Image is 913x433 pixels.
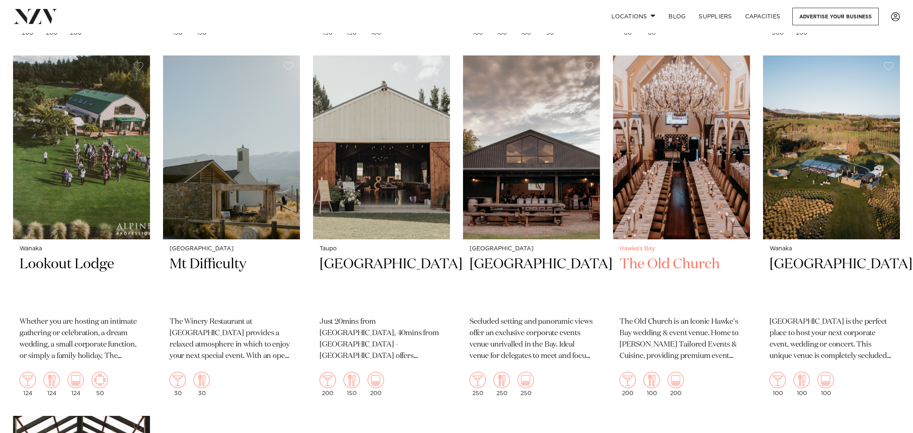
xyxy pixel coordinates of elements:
img: theatre.png [518,372,534,388]
img: dining.png [494,372,510,388]
div: 124 [44,372,60,396]
small: Hawke's Bay [620,246,743,252]
img: dining.png [794,372,810,388]
small: Wanaka [20,246,143,252]
a: Locations [605,8,662,25]
a: Wanaka Lookout Lodge Whether you are hosting an intimate gathering or celebration, a dream weddin... [13,55,150,403]
div: 50 [92,372,108,396]
div: 100 [794,372,810,396]
a: Capacities [739,8,787,25]
p: Just 20mins from [GEOGRAPHIC_DATA], 40mins from [GEOGRAPHIC_DATA] - [GEOGRAPHIC_DATA] offers ever... [320,316,443,362]
a: SUPPLIERS [692,8,738,25]
div: 30 [194,372,210,396]
p: [GEOGRAPHIC_DATA] is the perfect place to host your next corporate event, wedding or concert. Thi... [770,316,893,362]
img: nzv-logo.png [13,9,57,24]
p: The Winery Restaurant at [GEOGRAPHIC_DATA] provides a relaxed atmosphere in which to enjoy your n... [170,316,293,362]
div: 124 [20,372,36,396]
a: [GEOGRAPHIC_DATA] Mt Difficulty The Winery Restaurant at [GEOGRAPHIC_DATA] provides a relaxed atm... [163,55,300,403]
img: dining.png [344,372,360,388]
div: 200 [368,372,384,396]
div: 100 [644,372,660,396]
a: Advertise your business [792,8,879,25]
div: 200 [620,372,636,396]
div: 250 [470,372,486,396]
h2: Lookout Lodge [20,255,143,310]
img: meeting.png [92,372,108,388]
div: 100 [818,372,834,396]
h2: Mt Difficulty [170,255,293,310]
p: The Old Church is an Iconic Hawke’s Bay wedding & event venue. Home to [PERSON_NAME] Tailored Eve... [620,316,743,362]
img: cocktail.png [770,372,786,388]
div: 30 [170,372,186,396]
img: cocktail.png [320,372,336,388]
h2: [GEOGRAPHIC_DATA] [470,255,593,310]
img: dining.png [194,372,210,388]
small: [GEOGRAPHIC_DATA] [470,246,593,252]
img: cocktail.png [620,372,636,388]
div: 100 [770,372,786,396]
div: 150 [344,372,360,396]
a: Taupo [GEOGRAPHIC_DATA] Just 20mins from [GEOGRAPHIC_DATA], 40mins from [GEOGRAPHIC_DATA] - [GEOG... [313,55,450,403]
div: 250 [494,372,510,396]
small: Taupo [320,246,443,252]
img: dining.png [644,372,660,388]
img: theatre.png [668,372,684,388]
img: theatre.png [368,372,384,388]
h2: [GEOGRAPHIC_DATA] [770,255,893,310]
small: [GEOGRAPHIC_DATA] [170,246,293,252]
a: Hawke's Bay The Old Church The Old Church is an Iconic Hawke’s Bay wedding & event venue. Home to... [613,55,750,403]
img: cocktail.png [20,372,36,388]
img: dining.png [44,372,60,388]
div: 250 [518,372,534,396]
img: cocktail.png [170,372,186,388]
img: theatre.png [68,372,84,388]
h2: [GEOGRAPHIC_DATA] [320,255,443,310]
a: BLOG [662,8,692,25]
p: Secluded setting and panoramic views offer an exclusive corporate events venue unrivalled in the ... [470,316,593,362]
h2: The Old Church [620,255,743,310]
img: theatre.png [818,372,834,388]
img: cocktail.png [470,372,486,388]
a: [GEOGRAPHIC_DATA] [GEOGRAPHIC_DATA] Secluded setting and panoramic views offer an exclusive corpo... [463,55,600,403]
div: 124 [68,372,84,396]
div: 200 [320,372,336,396]
small: Wanaka [770,246,893,252]
p: Whether you are hosting an intimate gathering or celebration, a dream wedding, a small corporate ... [20,316,143,362]
div: 200 [668,372,684,396]
a: Wanaka [GEOGRAPHIC_DATA] [GEOGRAPHIC_DATA] is the perfect place to host your next corporate event... [763,55,900,403]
